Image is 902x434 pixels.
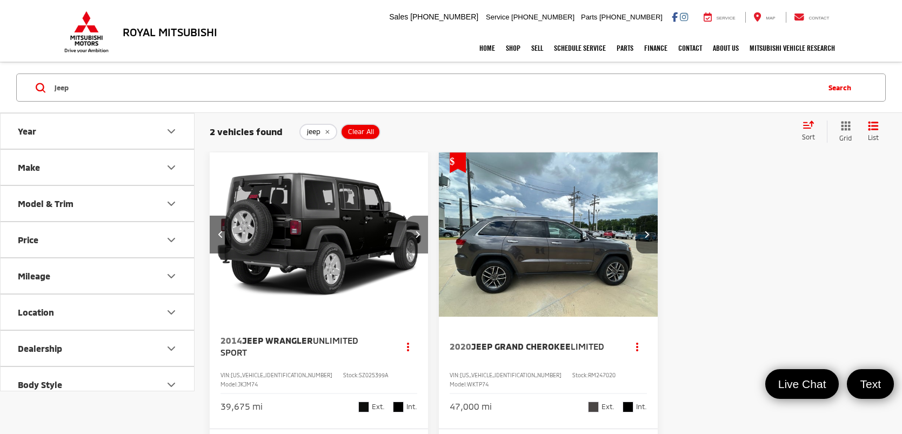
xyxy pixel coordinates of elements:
span: Map [766,16,775,21]
span: Jeep Grand Cherokee [471,341,571,351]
span: Black Clearcoat [358,402,369,412]
div: Year [18,126,36,136]
span: Parts [581,13,597,21]
div: Price [18,235,38,245]
span: 2 vehicles found [210,126,283,137]
span: Stock: [572,372,588,378]
span: JKJM74 [238,381,258,388]
button: Clear All [340,124,380,140]
button: Grid View [827,121,860,143]
button: YearYear [1,113,195,149]
button: remove jeep [299,124,337,140]
span: jeep [307,128,320,136]
a: 2020 Jeep Grand Cherokee Limited2020 Jeep Grand Cherokee Limited2020 Jeep Grand Cherokee Limited2... [438,152,658,317]
button: Body StyleBody Style [1,367,195,402]
a: Sell [526,35,549,62]
button: Select sort value [797,121,827,142]
button: Model & TrimModel & Trim [1,186,195,221]
button: DealershipDealership [1,331,195,366]
img: 2020 Jeep Grand Cherokee Limited [438,152,658,317]
span: SZ025399A [359,372,388,378]
span: Stock: [343,372,359,378]
div: Dealership [18,343,62,353]
span: [US_VEHICLE_IDENTIFICATION_NUMBER] [231,372,332,378]
div: Mileage [18,271,50,281]
a: Schedule Service: Opens in a new tab [549,35,611,62]
div: Model & Trim [165,197,178,210]
span: Sales [389,12,408,21]
span: Int. [406,402,417,412]
button: Actions [398,337,417,356]
div: 47,000 mi [450,400,492,413]
span: List [868,133,879,142]
div: Body Style [18,379,62,390]
a: Map [745,12,783,23]
a: Mitsubishi Vehicle Research [744,35,840,62]
div: Body Style [165,378,178,391]
a: Finance [639,35,673,62]
div: Dealership [165,342,178,355]
div: Price [165,233,178,246]
span: [PHONE_NUMBER] [410,12,478,21]
span: Clear All [348,128,374,136]
button: Next image [636,216,658,253]
span: Model: [450,381,467,388]
span: [PHONE_NUMBER] [599,13,663,21]
button: List View [860,121,887,143]
span: Black [393,402,404,412]
span: Service [717,16,736,21]
a: Parts: Opens in a new tab [611,35,639,62]
a: 2020Jeep Grand CherokeeLimited [450,340,617,352]
a: Contact [786,12,838,23]
span: Grid [839,133,852,143]
div: Location [18,307,54,317]
span: [PHONE_NUMBER] [511,13,574,21]
button: PricePrice [1,222,195,257]
div: Model & Trim [18,198,74,209]
span: Limited [571,341,604,351]
span: Jeep Wrangler [242,335,313,345]
a: 2014Jeep WranglerUnlimited Sport [221,335,387,359]
button: Search [818,74,867,101]
span: [US_VEHICLE_IDENTIFICATION_NUMBER] [460,372,562,378]
span: Int. [636,402,647,412]
a: 2014 Jeep Wrangler Unlimited Sport2014 Jeep Wrangler Unlimited Sport2014 Jeep Wrangler Unlimited ... [209,152,429,317]
input: Search by Make, Model, or Keyword [54,75,818,101]
span: Ext. [602,402,614,412]
span: Granite Crystal Metallic Clearcoat [588,402,599,412]
a: Shop [500,35,526,62]
span: Service [486,13,509,21]
span: Black [623,402,633,412]
button: Previous image [210,216,231,253]
div: Make [165,161,178,174]
span: 2020 [450,341,471,351]
button: LocationLocation [1,295,195,330]
span: Live Chat [773,377,832,391]
span: VIN: [221,372,231,378]
div: 2014 Jeep Wrangler Unlimited Sport 1 [209,152,429,317]
span: Model: [221,381,238,388]
button: MakeMake [1,150,195,185]
span: Contact [809,16,829,21]
a: Contact [673,35,707,62]
a: Facebook: Click to visit our Facebook page [672,12,678,21]
a: Home [474,35,500,62]
a: About Us [707,35,744,62]
span: dropdown dots [636,342,638,351]
a: Text [847,369,894,399]
a: Service [696,12,744,23]
div: 2020 Jeep Grand Cherokee Limited 0 [438,152,658,317]
span: 2014 [221,335,242,345]
div: Location [165,306,178,319]
h3: Royal Mitsubishi [123,26,217,38]
button: Actions [628,337,647,356]
img: Mitsubishi [62,11,111,53]
span: VIN: [450,372,460,378]
div: Year [165,125,178,138]
span: Get Price Drop Alert [450,152,466,173]
span: RM247020 [588,372,616,378]
span: Ext. [372,402,385,412]
span: dropdown dots [407,342,409,351]
div: Make [18,162,40,172]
